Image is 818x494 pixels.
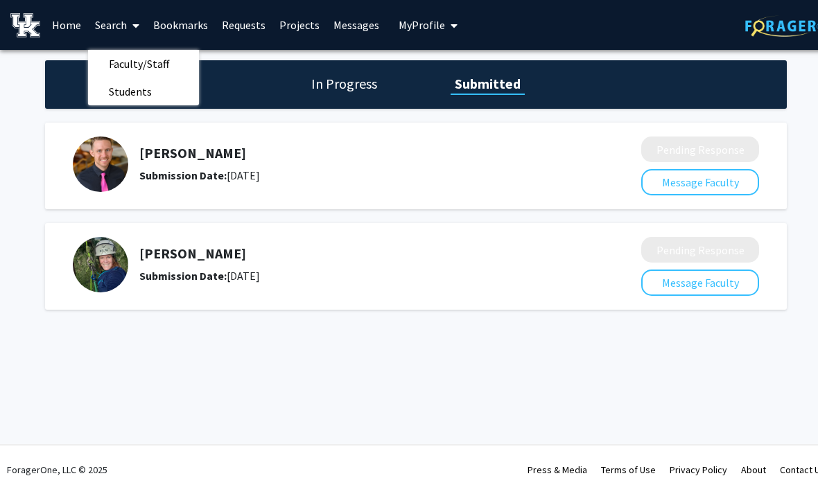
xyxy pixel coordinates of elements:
[139,168,227,182] b: Submission Date:
[307,74,381,94] h1: In Progress
[641,276,759,290] a: Message Faculty
[215,1,272,49] a: Requests
[641,136,759,162] button: Pending Response
[641,237,759,263] button: Pending Response
[139,145,568,161] h5: [PERSON_NAME]
[88,81,199,102] a: Students
[139,167,568,184] div: [DATE]
[327,1,386,49] a: Messages
[146,1,215,49] a: Bookmarks
[641,169,759,195] button: Message Faculty
[88,50,190,78] span: Faculty/Staff
[88,53,199,74] a: Faculty/Staff
[670,464,727,476] a: Privacy Policy
[45,1,88,49] a: Home
[451,74,525,94] h1: Submitted
[73,136,128,192] img: Profile Picture
[88,78,173,105] span: Students
[399,18,445,32] span: My Profile
[528,464,587,476] a: Press & Media
[139,245,568,262] h5: [PERSON_NAME]
[7,446,107,494] div: ForagerOne, LLC © 2025
[641,175,759,189] a: Message Faculty
[272,1,327,49] a: Projects
[10,13,40,37] img: University of Kentucky Logo
[139,269,227,283] b: Submission Date:
[139,267,568,284] div: [DATE]
[601,464,656,476] a: Terms of Use
[73,237,128,292] img: Profile Picture
[741,464,766,476] a: About
[641,270,759,296] button: Message Faculty
[88,1,146,49] a: Search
